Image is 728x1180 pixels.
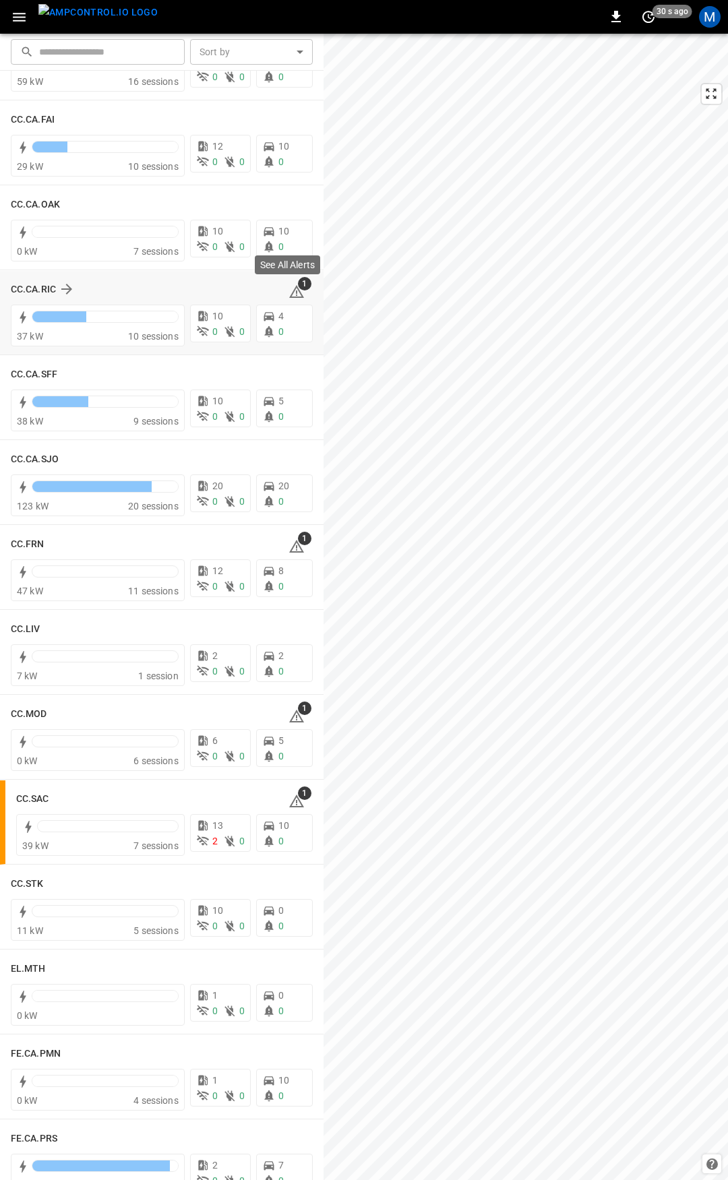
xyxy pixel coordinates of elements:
span: 1 [212,1075,218,1086]
span: 123 kW [17,501,49,511]
span: 30 s ago [653,5,692,18]
span: 0 kW [17,1095,38,1106]
span: 0 [212,666,218,677]
span: 0 [278,666,284,677]
span: 10 [212,396,223,406]
span: 0 [212,1005,218,1016]
span: 0 [278,411,284,422]
h6: CC.LIV [11,622,40,637]
span: 0 [239,836,245,846]
h6: CC.CA.SJO [11,452,59,467]
span: 0 [278,921,284,931]
span: 0 [278,326,284,337]
span: 10 [278,1075,289,1086]
span: 5 [278,735,284,746]
span: 10 [278,820,289,831]
span: 0 [239,326,245,337]
button: set refresh interval [638,6,659,28]
span: 10 [212,226,223,237]
div: profile-icon [699,6,721,28]
span: 0 [212,326,218,337]
span: 12 [212,565,223,576]
span: 20 [212,480,223,491]
h6: FE.CA.PRS [11,1131,57,1146]
span: 0 [212,1090,218,1101]
span: 4 sessions [133,1095,179,1106]
span: 20 sessions [128,501,179,511]
span: 1 [212,990,218,1001]
img: ampcontrol.io logo [38,4,158,21]
span: 5 sessions [133,925,179,936]
span: 5 [278,396,284,406]
span: 0 [212,156,218,167]
span: 59 kW [17,76,43,87]
span: 6 [212,735,218,746]
span: 0 [278,241,284,252]
span: 10 [278,141,289,152]
span: 37 kW [17,331,43,342]
span: 0 [278,836,284,846]
span: 0 [278,751,284,762]
span: 1 [298,786,311,800]
span: 0 [239,496,245,507]
span: 2 [212,1160,218,1171]
span: 38 kW [17,416,43,427]
span: 1 [298,277,311,290]
span: 0 [212,241,218,252]
span: 12 [212,141,223,152]
span: 0 kW [17,246,38,257]
span: 2 [278,650,284,661]
span: 39 kW [22,840,49,851]
span: 20 [278,480,289,491]
span: 0 [239,666,245,677]
span: 0 [212,496,218,507]
span: 0 [278,905,284,916]
span: 2 [212,836,218,846]
span: 0 [278,581,284,592]
span: 47 kW [17,586,43,596]
span: 1 session [138,671,178,681]
h6: EL.MTH [11,962,46,976]
span: 6 sessions [133,755,179,766]
h6: CC.CA.FAI [11,113,55,127]
span: 0 [239,921,245,931]
span: 0 [239,581,245,592]
span: 0 kW [17,1010,38,1021]
span: 1 [298,702,311,715]
span: 16 sessions [128,76,179,87]
h6: CC.CA.OAK [11,197,60,212]
span: 7 sessions [133,246,179,257]
span: 0 [278,990,284,1001]
h6: CC.CA.SFF [11,367,57,382]
span: 2 [212,650,218,661]
span: 10 [212,905,223,916]
span: 7 kW [17,671,38,681]
span: 0 [278,1090,284,1101]
span: 10 [212,311,223,321]
h6: CC.SAC [16,792,49,807]
span: 0 [278,71,284,82]
span: 7 sessions [133,840,179,851]
span: 0 [239,71,245,82]
p: See All Alerts [260,258,315,272]
span: 0 [278,496,284,507]
span: 4 [278,311,284,321]
span: 11 sessions [128,586,179,596]
span: 8 [278,565,284,576]
canvas: Map [324,34,728,1180]
span: 0 [239,411,245,422]
span: 10 [278,226,289,237]
span: 0 [212,71,218,82]
span: 0 [212,751,218,762]
span: 0 kW [17,755,38,766]
span: 0 [278,1005,284,1016]
h6: CC.MOD [11,707,47,722]
span: 0 [212,581,218,592]
span: 0 [278,156,284,167]
h6: CC.STK [11,877,44,892]
span: 29 kW [17,161,43,172]
span: 11 kW [17,925,43,936]
span: 0 [212,921,218,931]
span: 9 sessions [133,416,179,427]
span: 0 [239,751,245,762]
